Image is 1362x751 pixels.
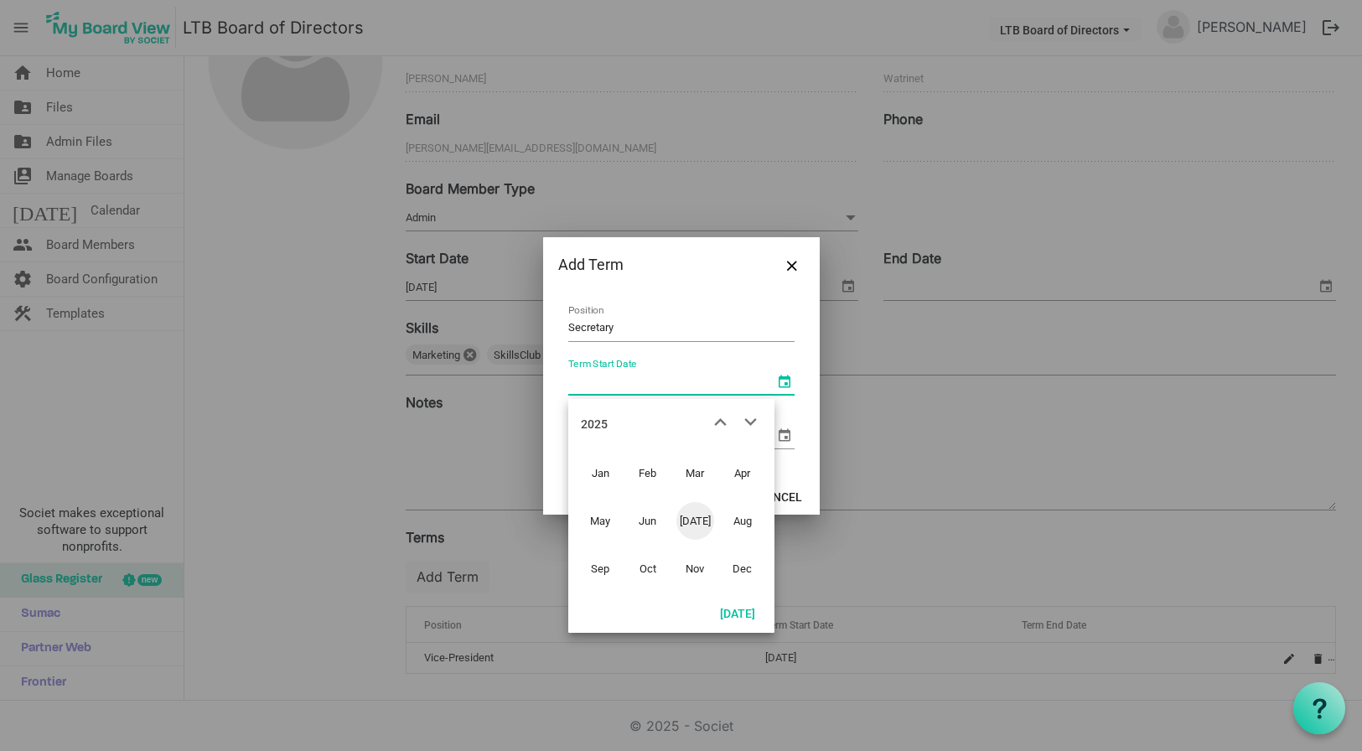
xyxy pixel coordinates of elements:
span: Oct [629,550,666,588]
span: [DATE] [676,502,714,540]
span: select [774,425,795,445]
span: Nov [676,550,714,588]
span: Jan [582,454,619,492]
span: Sep [582,550,619,588]
span: Dec [723,550,761,588]
button: Cancel [747,484,813,508]
span: May [582,502,619,540]
div: Add Term [558,252,755,277]
button: Close [779,252,805,277]
button: next month [736,407,766,438]
td: July 2025 [671,497,719,545]
span: Aug [723,502,761,540]
span: Jun [629,502,666,540]
span: Mar [676,454,714,492]
button: Today [709,601,766,624]
div: title [581,407,608,441]
span: Feb [629,454,666,492]
button: previous month [706,407,736,438]
span: Apr [723,454,761,492]
div: Dialog edit [543,237,820,515]
span: select [774,371,795,391]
